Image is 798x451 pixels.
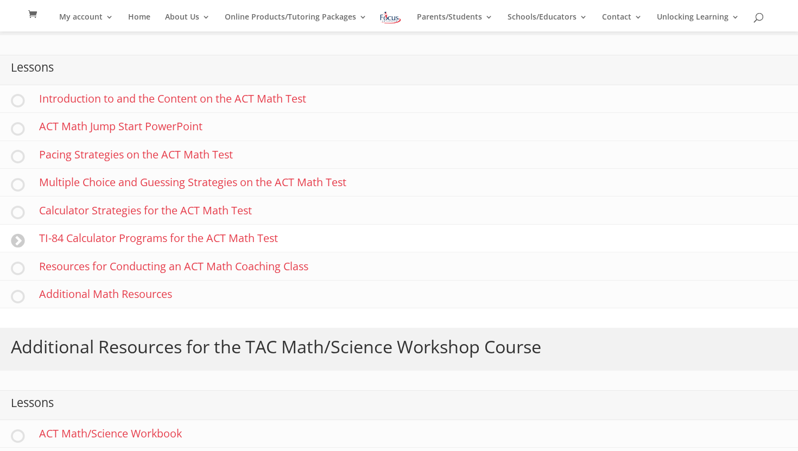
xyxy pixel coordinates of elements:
[11,338,541,360] h2: Additional Resources for the TAC Math/Science Workshop Course
[417,13,493,31] a: Parents/Students
[379,10,402,26] img: Focus on Learning
[11,397,54,414] h3: Lessons
[602,13,642,31] a: Contact
[508,13,587,31] a: Schools/Educators
[225,13,367,31] a: Online Products/Tutoring Packages
[11,61,54,79] h3: Lessons
[657,13,739,31] a: Unlocking Learning
[165,13,210,31] a: About Us
[128,13,150,31] a: Home
[59,13,113,31] a: My account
